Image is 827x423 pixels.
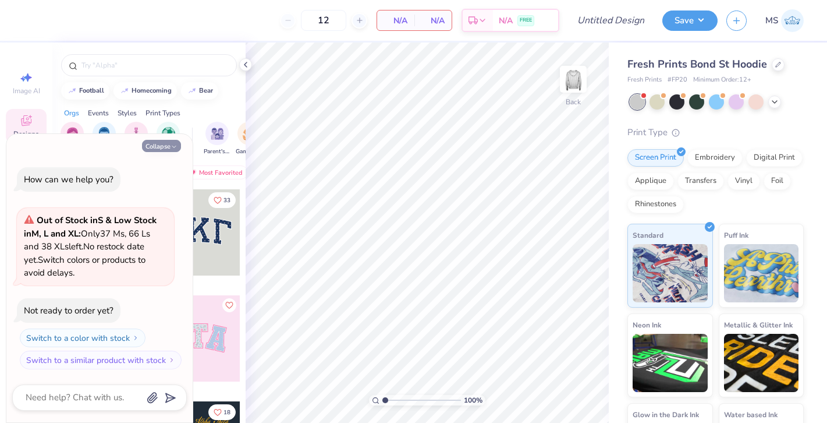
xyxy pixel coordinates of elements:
div: Styles [118,108,137,118]
strong: & Low Stock in M, L and XL : [24,214,157,239]
div: Print Type [627,126,804,139]
span: 33 [223,198,230,203]
span: Neon Ink [633,319,661,331]
span: N/A [384,15,407,27]
div: Events [88,108,109,118]
img: trend_line.gif [68,87,77,94]
img: Puff Ink [724,244,799,302]
div: filter for Sorority [61,122,84,156]
span: N/A [421,15,445,27]
img: Madeline Schoner [781,9,804,32]
span: Glow in the Dark Ink [633,408,699,421]
img: Sorority Image [66,127,79,140]
span: Image AI [13,86,40,96]
button: filter button [204,122,230,156]
div: Applique [627,172,674,190]
div: filter for Club [125,122,148,156]
img: Neon Ink [633,334,708,392]
input: Try "Alpha" [80,59,229,71]
div: Digital Print [746,149,803,167]
span: Parent's Weekend [204,147,230,156]
img: Sports Image [162,127,175,140]
img: Metallic & Glitter Ink [724,334,799,392]
input: Untitled Design [568,9,654,32]
div: Foil [764,172,791,190]
div: bear [199,87,213,94]
div: filter for Sports [157,122,180,156]
div: Rhinestones [627,196,684,213]
span: No restock date yet. [24,241,144,266]
img: Back [562,68,585,91]
img: Club Image [130,127,143,140]
span: Game Day [236,147,262,156]
div: Embroidery [687,149,743,167]
img: Parent's Weekend Image [211,127,224,140]
button: filter button [236,122,262,156]
div: Vinyl [727,172,760,190]
button: Switch to a similar product with stock [20,351,182,369]
div: filter for Parent's Weekend [204,122,230,156]
a: MS [765,9,804,32]
span: Minimum Order: 12 + [693,75,751,85]
div: Transfers [677,172,724,190]
button: homecoming [113,82,177,100]
span: Designs [13,129,39,139]
span: 100 % [464,395,482,406]
span: Fresh Prints [627,75,662,85]
div: football [79,87,104,94]
button: Like [208,404,236,420]
button: filter button [91,122,118,156]
div: filter for Fraternity [91,122,118,156]
button: bear [181,82,218,100]
button: football [61,82,109,100]
button: Save [662,10,718,31]
button: filter button [61,122,84,156]
button: filter button [157,122,180,156]
img: Fraternity Image [98,127,111,140]
img: Switch to a color with stock [132,334,139,341]
img: Switch to a similar product with stock [168,357,175,364]
img: trend_line.gif [187,87,197,94]
span: Fresh Prints Bond St Hoodie [627,57,767,71]
span: Water based Ink [724,408,778,421]
div: Most Favorited [182,165,248,179]
button: filter button [125,122,148,156]
span: FREE [520,16,532,24]
span: # FP20 [668,75,687,85]
button: Collapse [142,140,181,152]
div: filter for Game Day [236,122,262,156]
span: MS [765,14,778,27]
span: Only 37 Ms, 66 Ls and 38 XLs left. Switch colors or products to avoid delays. [24,214,157,279]
span: N/A [499,15,513,27]
strong: Out of Stock in S [37,214,105,226]
button: Switch to a color with stock [20,329,145,347]
img: trend_line.gif [120,87,129,94]
div: How can we help you? [24,174,113,185]
button: Like [208,192,236,208]
div: Screen Print [627,149,684,167]
div: Orgs [64,108,79,118]
input: – – [301,10,346,31]
span: Puff Ink [724,229,748,241]
button: Like [222,298,236,312]
div: homecoming [132,87,172,94]
div: Print Types [145,108,180,118]
span: Metallic & Glitter Ink [724,319,793,331]
div: Not ready to order yet? [24,305,113,316]
img: Standard [633,244,708,302]
div: Back [566,97,581,107]
span: Standard [633,229,663,241]
img: Game Day Image [243,127,256,140]
span: 18 [223,410,230,415]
